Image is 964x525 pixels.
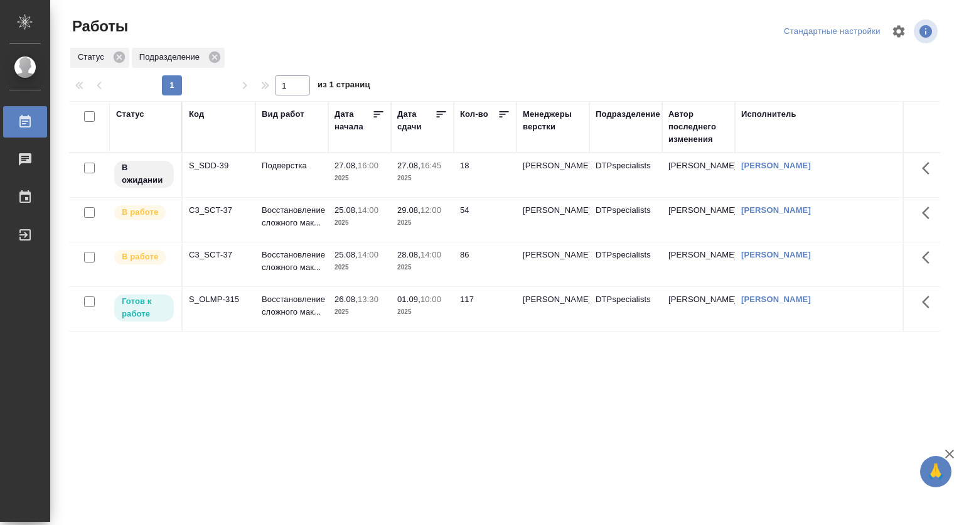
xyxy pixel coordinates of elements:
p: Подверстка [262,160,322,172]
div: Дата сдачи [397,108,435,133]
p: [PERSON_NAME] [523,160,583,172]
div: Кол-во [460,108,488,121]
span: из 1 страниц [318,77,370,95]
div: C3_SCT-37 [189,249,249,261]
p: В ожидании [122,161,166,187]
div: Код [189,108,204,121]
div: Вид работ [262,108,304,121]
p: 16:00 [358,161,378,170]
div: S_SDD-39 [189,160,249,172]
span: Посмотреть информацию [914,19,940,43]
td: 86 [454,242,517,286]
div: Исполнитель [741,108,796,121]
button: Здесь прячутся важные кнопки [914,198,945,228]
p: Статус [78,51,109,63]
div: Автор последнего изменения [668,108,729,146]
div: Исполнитель назначен, приступать к работе пока рано [113,160,175,189]
div: Исполнитель выполняет работу [113,204,175,221]
div: C3_SCT-37 [189,204,249,217]
p: 16:45 [420,161,441,170]
button: Здесь прячутся важные кнопки [914,242,945,273]
td: DTPspecialists [589,153,662,197]
div: S_OLMP-315 [189,293,249,306]
div: Исполнитель может приступить к работе [113,293,175,323]
p: 2025 [335,261,385,274]
span: Работы [69,16,128,36]
p: Восстановление сложного мак... [262,293,322,318]
p: 2025 [397,172,447,185]
p: Восстановление сложного мак... [262,249,322,274]
button: Здесь прячутся важные кнопки [914,153,945,183]
td: DTPspecialists [589,287,662,331]
p: [PERSON_NAME] [523,249,583,261]
td: [PERSON_NAME] [662,198,735,242]
p: 2025 [397,217,447,229]
div: Исполнитель выполняет работу [113,249,175,266]
button: Здесь прячутся важные кнопки [914,287,945,317]
p: [PERSON_NAME] [523,204,583,217]
p: Подразделение [139,51,204,63]
p: 27.08, [397,161,420,170]
a: [PERSON_NAME] [741,205,811,215]
td: [PERSON_NAME] [662,287,735,331]
div: Дата начала [335,108,372,133]
p: 26.08, [335,295,358,304]
p: 10:00 [420,295,441,304]
p: 2025 [397,306,447,318]
p: 2025 [397,261,447,274]
p: 2025 [335,306,385,318]
td: 18 [454,153,517,197]
span: Настроить таблицу [884,16,914,46]
button: 🙏 [920,456,951,487]
p: 13:30 [358,295,378,304]
div: split button [781,22,884,41]
div: Подразделение [132,48,225,68]
td: [PERSON_NAME] [662,153,735,197]
p: 12:00 [420,205,441,215]
p: [PERSON_NAME] [523,293,583,306]
p: 2025 [335,217,385,229]
p: 14:00 [358,205,378,215]
a: [PERSON_NAME] [741,250,811,259]
div: Менеджеры верстки [523,108,583,133]
td: 54 [454,198,517,242]
p: 29.08, [397,205,420,215]
p: Готов к работе [122,295,166,320]
p: 25.08, [335,250,358,259]
p: 25.08, [335,205,358,215]
p: В работе [122,206,158,219]
div: Статус [70,48,129,68]
span: 🙏 [925,458,946,485]
p: 2025 [335,172,385,185]
td: 117 [454,287,517,331]
p: 27.08, [335,161,358,170]
div: Статус [116,108,144,121]
p: 01.09, [397,295,420,304]
p: 28.08, [397,250,420,259]
p: 14:00 [420,250,441,259]
td: [PERSON_NAME] [662,242,735,286]
p: Восстановление сложного мак... [262,204,322,229]
div: Подразделение [596,108,660,121]
td: DTPspecialists [589,198,662,242]
a: [PERSON_NAME] [741,295,811,304]
td: DTPspecialists [589,242,662,286]
p: В работе [122,251,158,263]
p: 14:00 [358,250,378,259]
a: [PERSON_NAME] [741,161,811,170]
